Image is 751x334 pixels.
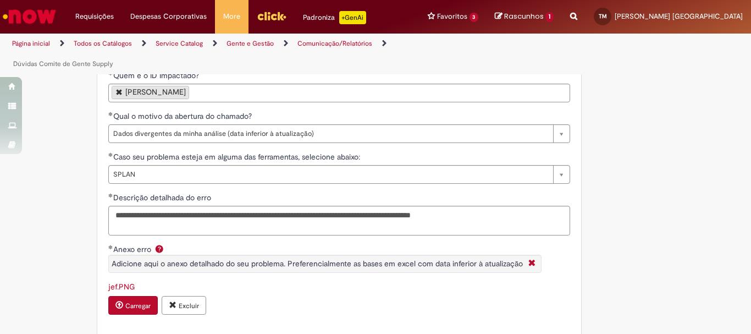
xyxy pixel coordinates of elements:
[1,6,58,28] img: ServiceNow
[108,193,113,198] span: Obrigatório Preenchido
[599,13,607,20] span: TM
[257,8,286,24] img: click_logo_yellow_360x200.png
[125,88,186,96] div: [PERSON_NAME]
[113,166,548,183] span: SPLAN
[470,13,479,22] span: 3
[108,296,158,315] button: Carregar anexo de Anexo erro Required
[297,39,372,48] a: Comunicação/Relatórios
[108,152,113,157] span: Obrigatório Preenchido
[125,302,151,310] small: Carregar
[130,11,207,22] span: Despesas Corporativas
[108,71,113,75] span: Obrigatório Preenchido
[75,11,114,22] span: Requisições
[156,39,203,48] a: Service Catalog
[113,70,201,80] span: Quem é o ID Impactado?
[339,11,366,24] p: +GenAi
[12,39,50,48] a: Página inicial
[113,244,153,254] span: Anexo erro
[179,302,199,310] small: Excluir
[504,11,544,21] span: Rascunhos
[526,258,538,270] i: Fechar More information Por question_anexo_erro
[153,244,166,253] span: Ajuda para Anexo erro
[108,245,113,249] span: Obrigatório Preenchido
[74,39,132,48] a: Todos os Catálogos
[495,12,554,22] a: Rascunhos
[112,259,523,269] span: Adicione aqui o anexo detalhado do seu problema. Preferencialmente as bases em excel com data inf...
[437,11,467,22] span: Favoritos
[8,34,493,74] ul: Trilhas de página
[13,59,113,68] a: Dúvidas Comite de Gente Supply
[113,111,254,121] span: Qual o motivo da abertura do chamado?
[162,296,206,315] button: Excluir anexo jef.PNG
[113,125,548,143] span: Dados divergentes da minha análise (data inferior à atualização)
[116,88,123,95] a: Remover Jeferson Lopes Silva de Quem é o ID Impactado?
[545,12,554,22] span: 1
[113,193,213,202] span: Descrição detalhada do erro
[113,152,362,162] span: Caso seu problema esteja em alguma das ferramentas, selecione abaixo:
[108,112,113,116] span: Obrigatório Preenchido
[227,39,274,48] a: Gente e Gestão
[223,11,240,22] span: More
[303,11,366,24] div: Padroniza
[108,282,135,292] a: Download de jef.PNG
[108,206,570,236] textarea: Descrição detalhada do erro
[615,12,743,21] span: [PERSON_NAME] [GEOGRAPHIC_DATA]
